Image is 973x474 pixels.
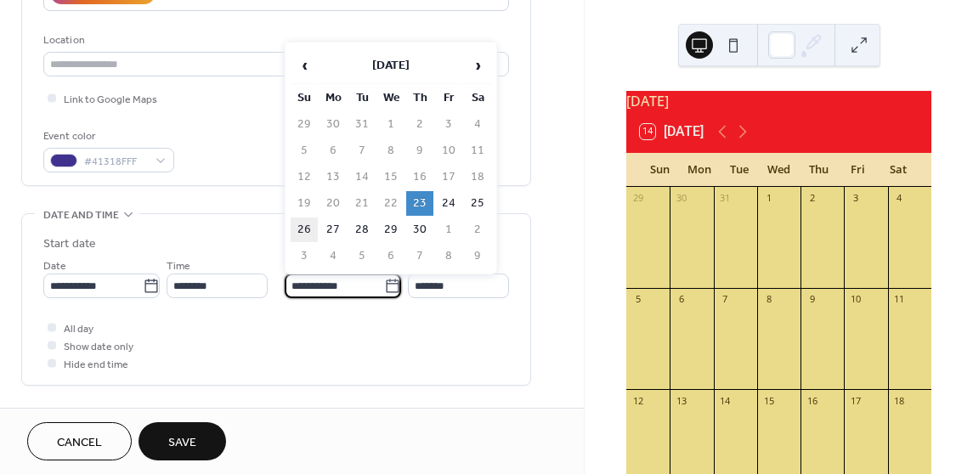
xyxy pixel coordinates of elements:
div: Fri [839,153,879,187]
span: ‹ [291,48,317,82]
button: 14[DATE] [634,120,710,144]
td: 9 [406,138,433,163]
td: 31 [348,112,376,137]
div: Sat [878,153,918,187]
td: 2 [406,112,433,137]
td: 4 [320,244,347,268]
span: › [465,48,490,82]
th: Th [406,86,433,110]
div: 3 [849,192,862,205]
td: 4 [464,112,491,137]
span: Link to Google Maps [64,91,157,109]
span: Cancel [57,434,102,452]
td: 24 [435,191,462,216]
div: Tue [719,153,759,187]
div: Location [43,31,506,49]
span: Hide end time [64,356,128,374]
span: Recurring event [43,406,133,424]
div: 7 [719,293,732,306]
div: 18 [893,394,906,407]
td: 9 [464,244,491,268]
div: 5 [631,293,644,306]
td: 30 [320,112,347,137]
td: 30 [406,217,433,242]
span: Save [168,434,196,452]
span: Show date only [64,338,133,356]
div: Sun [640,153,680,187]
td: 8 [377,138,404,163]
td: 7 [348,138,376,163]
td: 17 [435,165,462,189]
td: 6 [377,244,404,268]
th: Tu [348,86,376,110]
td: 5 [291,138,318,163]
td: 6 [320,138,347,163]
td: 12 [291,165,318,189]
div: 2 [806,192,818,205]
span: Date and time [43,206,119,224]
div: 8 [762,293,775,306]
td: 13 [320,165,347,189]
td: 20 [320,191,347,216]
td: 14 [348,165,376,189]
td: 2 [464,217,491,242]
button: Save [139,422,226,460]
td: 15 [377,165,404,189]
div: 1 [762,192,775,205]
td: 10 [435,138,462,163]
div: 31 [719,192,732,205]
td: 21 [348,191,376,216]
div: 9 [806,293,818,306]
td: 7 [406,244,433,268]
button: Cancel [27,422,132,460]
div: 4 [893,192,906,205]
div: 16 [806,394,818,407]
td: 28 [348,217,376,242]
td: 29 [377,217,404,242]
td: 5 [348,244,376,268]
div: [DATE] [626,91,931,111]
td: 1 [377,112,404,137]
td: 18 [464,165,491,189]
div: 13 [675,394,687,407]
th: [DATE] [320,48,462,84]
td: 1 [435,217,462,242]
div: 15 [762,394,775,407]
span: #41318FFF [84,153,147,171]
div: 30 [675,192,687,205]
td: 16 [406,165,433,189]
div: Mon [680,153,720,187]
th: Fr [435,86,462,110]
td: 23 [406,191,433,216]
div: 14 [719,394,732,407]
td: 19 [291,191,318,216]
td: 3 [291,244,318,268]
div: Event color [43,127,171,145]
td: 11 [464,138,491,163]
td: 22 [377,191,404,216]
div: 6 [675,293,687,306]
th: Su [291,86,318,110]
div: 10 [849,293,862,306]
td: 25 [464,191,491,216]
div: Wed [759,153,799,187]
th: Mo [320,86,347,110]
td: 26 [291,217,318,242]
span: Time [167,257,190,275]
th: We [377,86,404,110]
div: 17 [849,394,862,407]
td: 3 [435,112,462,137]
span: All day [64,320,93,338]
td: 8 [435,244,462,268]
div: 29 [631,192,644,205]
span: Date [43,257,66,275]
th: Sa [464,86,491,110]
div: Start date [43,235,96,253]
div: 11 [893,293,906,306]
div: 12 [631,394,644,407]
div: Thu [799,153,839,187]
td: 27 [320,217,347,242]
td: 29 [291,112,318,137]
